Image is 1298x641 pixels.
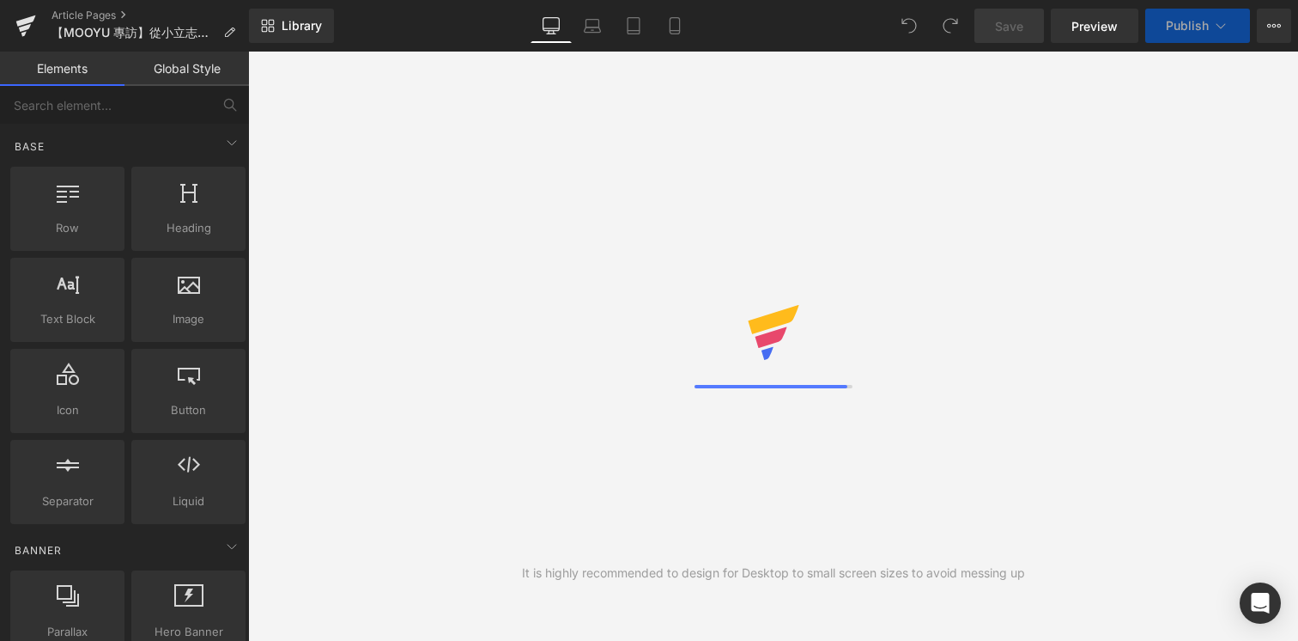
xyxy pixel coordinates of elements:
span: Library [282,18,322,34]
span: Image [136,310,240,328]
a: New Library [249,9,334,43]
a: Tablet [613,9,654,43]
span: Separator [15,492,119,510]
button: Publish [1145,9,1250,43]
a: Mobile [654,9,695,43]
span: Parallax [15,623,119,641]
a: Desktop [531,9,572,43]
span: Banner [13,542,64,559]
a: Global Style [124,52,249,86]
button: Redo [933,9,967,43]
span: Liquid [136,492,240,510]
div: Open Intercom Messenger [1240,583,1281,624]
span: Save [995,17,1023,35]
span: Text Block [15,310,119,328]
span: Publish [1166,19,1209,33]
span: Preview [1071,17,1118,35]
span: Row [15,219,119,237]
a: Preview [1051,9,1138,43]
button: Undo [892,9,926,43]
a: Laptop [572,9,613,43]
span: Hero Banner [136,623,240,641]
span: Heading [136,219,240,237]
span: 【MOOYU 專訪】從小立志要擁有屬於自己的家｜[PERSON_NAME]：裝潢是「人生大事」，不要將就，要忠於自己的心！ [52,26,216,40]
span: Base [13,138,46,155]
button: More [1257,9,1291,43]
div: It is highly recommended to design for Desktop to small screen sizes to avoid messing up [522,564,1025,583]
a: Article Pages [52,9,249,22]
span: Button [136,401,240,419]
span: Icon [15,401,119,419]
